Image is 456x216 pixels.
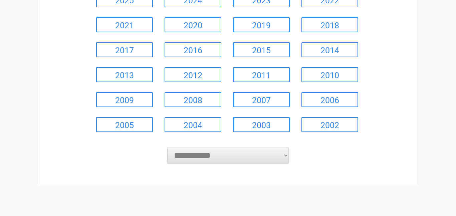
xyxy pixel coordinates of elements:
[233,117,290,132] a: 2003
[301,117,358,132] a: 2002
[96,117,153,132] a: 2005
[165,92,221,107] a: 2008
[96,42,153,57] a: 2017
[165,117,221,132] a: 2004
[165,17,221,32] a: 2020
[233,42,290,57] a: 2015
[96,17,153,32] a: 2021
[301,17,358,32] a: 2018
[301,42,358,57] a: 2014
[96,92,153,107] a: 2009
[233,67,290,82] a: 2011
[165,42,221,57] a: 2016
[96,67,153,82] a: 2013
[233,92,290,107] a: 2007
[301,67,358,82] a: 2010
[301,92,358,107] a: 2006
[165,67,221,82] a: 2012
[233,17,290,32] a: 2019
